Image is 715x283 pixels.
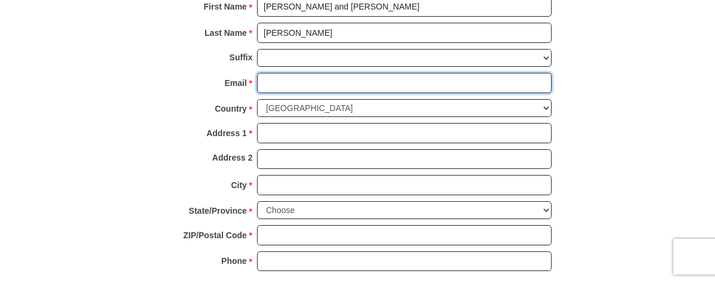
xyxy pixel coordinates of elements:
strong: Last Name [205,24,247,41]
strong: State/Province [189,202,247,219]
strong: Phone [221,253,247,269]
strong: ZIP/Postal Code [183,227,247,244]
strong: Email [225,75,247,91]
strong: Address 1 [206,125,247,141]
strong: Suffix [230,49,253,66]
strong: Address 2 [212,149,253,166]
strong: Country [215,100,247,117]
strong: City [231,177,246,193]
